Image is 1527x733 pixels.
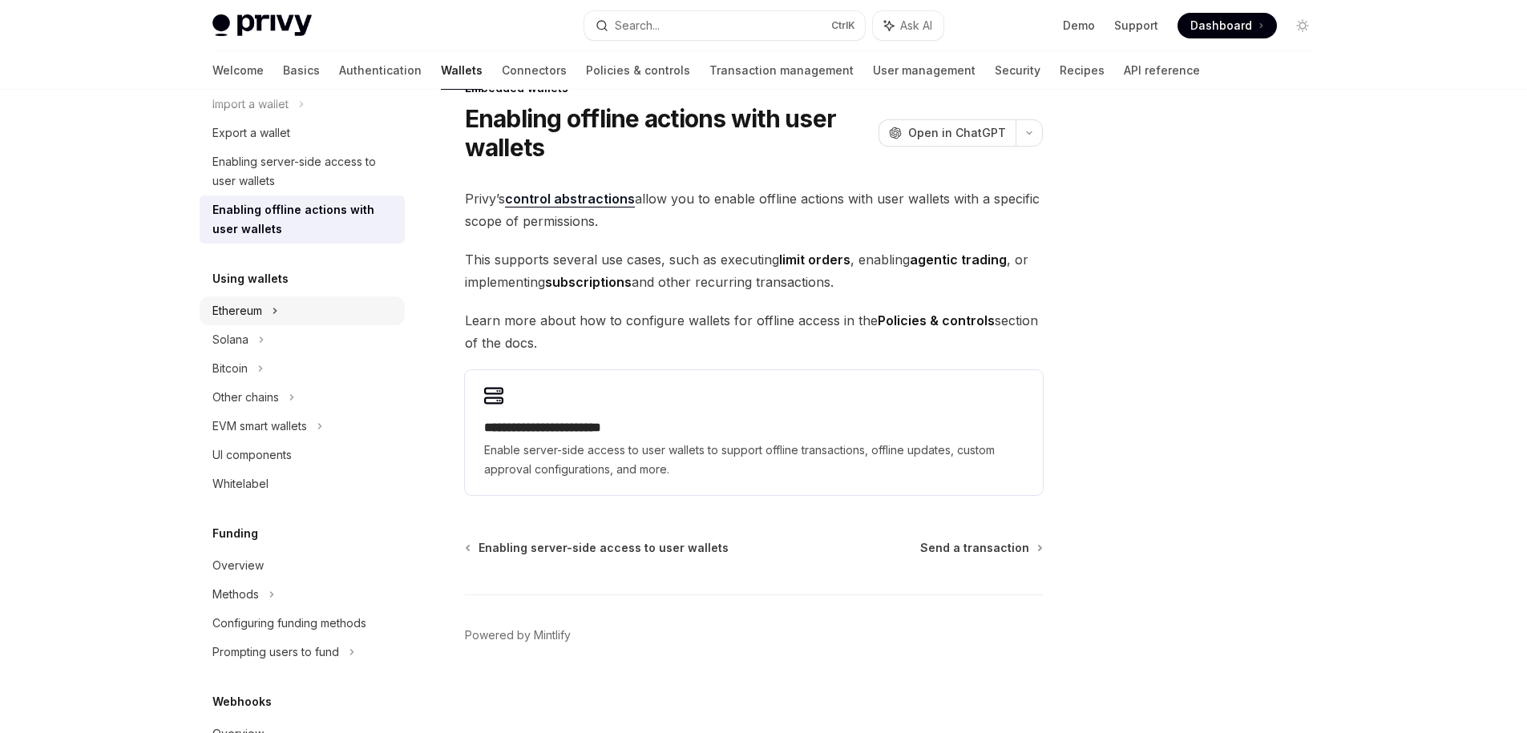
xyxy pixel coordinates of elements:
a: Security [995,51,1040,90]
span: Dashboard [1190,18,1252,34]
div: Methods [212,585,259,604]
a: Powered by Mintlify [465,627,571,643]
strong: Policies & controls [878,312,995,328]
div: Ethereum [212,301,262,320]
a: API reference [1124,51,1200,90]
span: Ask AI [900,18,932,34]
span: Send a transaction [920,540,1029,556]
a: Connectors [502,51,567,90]
h5: Using wallets [212,269,289,288]
span: Learn more about how to configure wallets for offline access in the section of the docs. [465,309,1043,354]
a: Configuring funding methods [200,609,405,638]
div: Search... [615,16,660,35]
a: Policies & controls [586,51,690,90]
div: Other chains [212,388,279,407]
strong: agentic trading [910,252,1007,268]
a: Transaction management [709,51,854,90]
span: Enabling server-side access to user wallets [479,540,729,556]
a: Export a wallet [200,119,405,147]
a: Authentication [339,51,422,90]
a: UI components [200,441,405,469]
button: Open in ChatGPT [879,119,1016,147]
span: This supports several use cases, such as executing , enabling , or implementing and other recurri... [465,248,1043,293]
button: Ask AI [873,11,943,40]
a: **** **** **** **** ****Enable server-side access to user wallets to support offline transactions... [465,370,1043,495]
div: Prompting users to fund [212,642,339,662]
a: Wallets [441,51,483,90]
div: Bitcoin [212,359,248,378]
a: Enabling server-side access to user wallets [467,540,729,556]
a: Dashboard [1178,13,1277,38]
h1: Enabling offline actions with user wallets [465,104,872,162]
a: Support [1114,18,1158,34]
a: Basics [283,51,320,90]
h5: Funding [212,524,258,543]
div: Export a wallet [212,123,290,143]
a: Send a transaction [920,540,1041,556]
a: Welcome [212,51,264,90]
div: Enabling offline actions with user wallets [212,200,395,239]
a: Enabling offline actions with user wallets [200,195,405,244]
a: Enabling server-side access to user wallets [200,147,405,195]
img: light logo [212,14,312,37]
span: Enable server-side access to user wallets to support offline transactions, offline updates, custo... [484,441,1024,479]
div: Enabling server-side access to user wallets [212,152,395,191]
span: Ctrl K [831,19,855,32]
a: Demo [1063,18,1095,34]
a: Whitelabel [200,469,405,498]
h5: Webhooks [212,692,272,711]
a: User management [873,51,976,90]
strong: subscriptions [545,274,632,290]
div: Solana [212,330,248,349]
a: Recipes [1060,51,1105,90]
a: control abstractions [505,191,635,207]
span: Open in ChatGPT [908,125,1006,141]
div: Configuring funding methods [212,614,366,633]
button: Search...CtrlK [584,11,865,40]
div: UI components [212,445,292,465]
strong: limit orders [779,252,850,268]
div: Whitelabel [212,474,269,493]
a: Overview [200,551,405,580]
div: Overview [212,556,264,575]
button: Toggle dark mode [1290,13,1315,38]
span: Privy’s allow you to enable offline actions with user wallets with a specific scope of permissions. [465,187,1043,232]
div: EVM smart wallets [212,417,307,436]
